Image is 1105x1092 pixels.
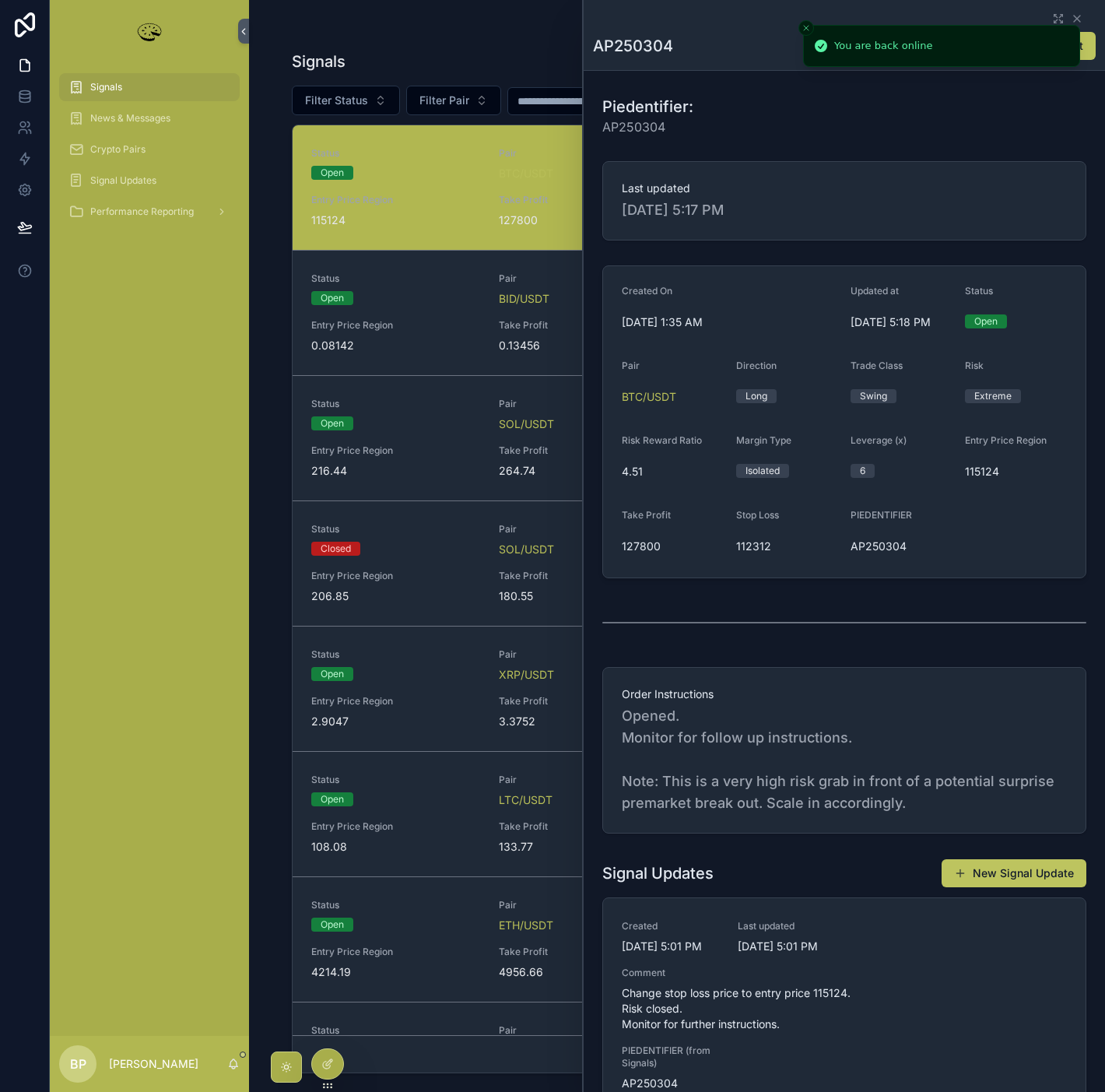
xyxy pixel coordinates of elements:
span: Take Profit [499,820,668,833]
div: scrollable content [50,62,249,246]
span: Pair [499,774,668,786]
span: Take Profit [499,194,668,206]
span: Status [311,1024,480,1037]
span: Entry Price Region [311,570,480,582]
button: Close toast [798,20,814,36]
span: 3.3752 [499,714,668,729]
span: Entry Price Region [311,319,480,332]
span: Status [965,285,993,297]
span: Status [311,899,480,911]
span: AP250304 [851,539,952,554]
span: Status [311,648,480,661]
p: [PERSON_NAME] [109,1056,198,1072]
a: Signal Updates [59,167,240,195]
span: Stop Loss [736,509,779,521]
button: Select Button [292,86,400,115]
span: 4956.66 [499,964,668,980]
span: Signals [90,81,122,93]
div: Open [974,314,998,328]
a: XRP/USDT [499,667,554,683]
span: Created On [622,285,672,297]
span: Pair [499,1024,668,1037]
span: AP250304 [602,118,693,136]
span: Entry Price Region [311,946,480,958]
span: Filter Status [305,93,368,108]
img: App logo [134,19,165,44]
span: 206.85 [311,588,480,604]
div: Extreme [974,389,1012,403]
span: [DATE] 1:35 AM [622,314,838,330]
span: Entry Price Region [311,444,480,457]
span: Entry Price Region [965,434,1047,446]
span: Last updated [738,920,835,932]
div: Long [745,389,767,403]
span: 216.44 [311,463,480,479]
span: Entry Price Region [311,820,480,833]
span: 127800 [622,539,724,554]
a: SOL/USDT [499,542,554,557]
span: Status [311,523,480,535]
a: StatusOpenPairBID/USDTUpdated at[DATE] 3:04 AMPIEDENTIFIERAP250302Entry Price Region0.08142Take P... [293,250,1062,375]
h1: AP250304 [593,35,673,57]
span: BTC/USDT [622,389,676,405]
a: Crypto Pairs [59,135,240,163]
span: Take Profit [499,946,668,958]
a: ETH/USDT [499,918,553,933]
span: Pair [499,272,668,285]
a: SOL/USDT [499,416,554,432]
div: Open [321,667,344,681]
span: 115124 [965,464,1067,479]
a: StatusOpenPairXRP/USDTUpdated at[DATE] 1:51 AMPIEDENTIFIERAP250307Entry Price Region2.9047Take Pr... [293,626,1062,751]
a: StatusOpenPairLTC/USDTUpdated at[DATE] 1:46 AMPIEDENTIFIERAP250306Entry Price Region108.08Take Pr... [293,751,1062,876]
div: Open [321,792,344,806]
div: Closed [321,542,351,556]
span: BID/USDT [499,291,549,307]
div: Open [321,166,344,180]
h1: Piedentifier: [602,96,693,118]
span: Pair [499,147,668,160]
span: Created [622,920,719,932]
a: Performance Reporting [59,198,240,226]
span: Take Profit [499,319,668,332]
span: 180.55 [499,588,668,604]
span: Risk Reward Ratio [622,434,702,446]
span: Pair [499,398,668,410]
span: Pair [499,648,668,661]
span: Status [311,147,480,160]
span: Comment [622,967,1067,979]
span: 4.51 [622,464,724,479]
a: BTC/USDT [499,166,553,181]
a: StatusOpenPairSOL/USDTUpdated at[DATE] 2:03 AMPIEDENTIFIERAP250308Entry Price Region216.44Take Pr... [293,375,1062,500]
span: BP [70,1055,86,1073]
span: 127800 [499,212,668,228]
span: News & Messages [90,112,170,125]
div: You are back online [834,38,932,54]
span: Risk [965,360,984,371]
span: Margin Type [736,434,791,446]
span: Status [311,398,480,410]
span: Pair [499,899,668,911]
span: 115124 [311,212,480,228]
span: 0.08142 [311,338,480,353]
span: Filter Pair [419,93,469,108]
span: Pair [622,360,640,371]
span: Crypto Pairs [90,143,146,156]
span: Entry Price Region [311,194,480,206]
div: Swing [860,389,887,403]
a: Signals [59,73,240,101]
span: 108.08 [311,839,480,855]
a: StatusClosedPairSOL/USDTUpdated at[DATE] 1:56 AMPIEDENTIFIERAP250303Entry Price Region206.85Take ... [293,500,1062,626]
span: 4214.19 [311,964,480,980]
h1: Signals [292,51,346,72]
button: Select Button [406,86,501,115]
span: Updated at [851,285,899,297]
span: Performance Reporting [90,205,194,218]
a: LTC/USDT [499,792,552,808]
a: StatusOpenPairETH/USDTUpdated at[DATE] 1:41 AMPIEDENTIFIERAP250305Entry Price Region4214.19Take P... [293,876,1062,1002]
span: 264.74 [499,463,668,479]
